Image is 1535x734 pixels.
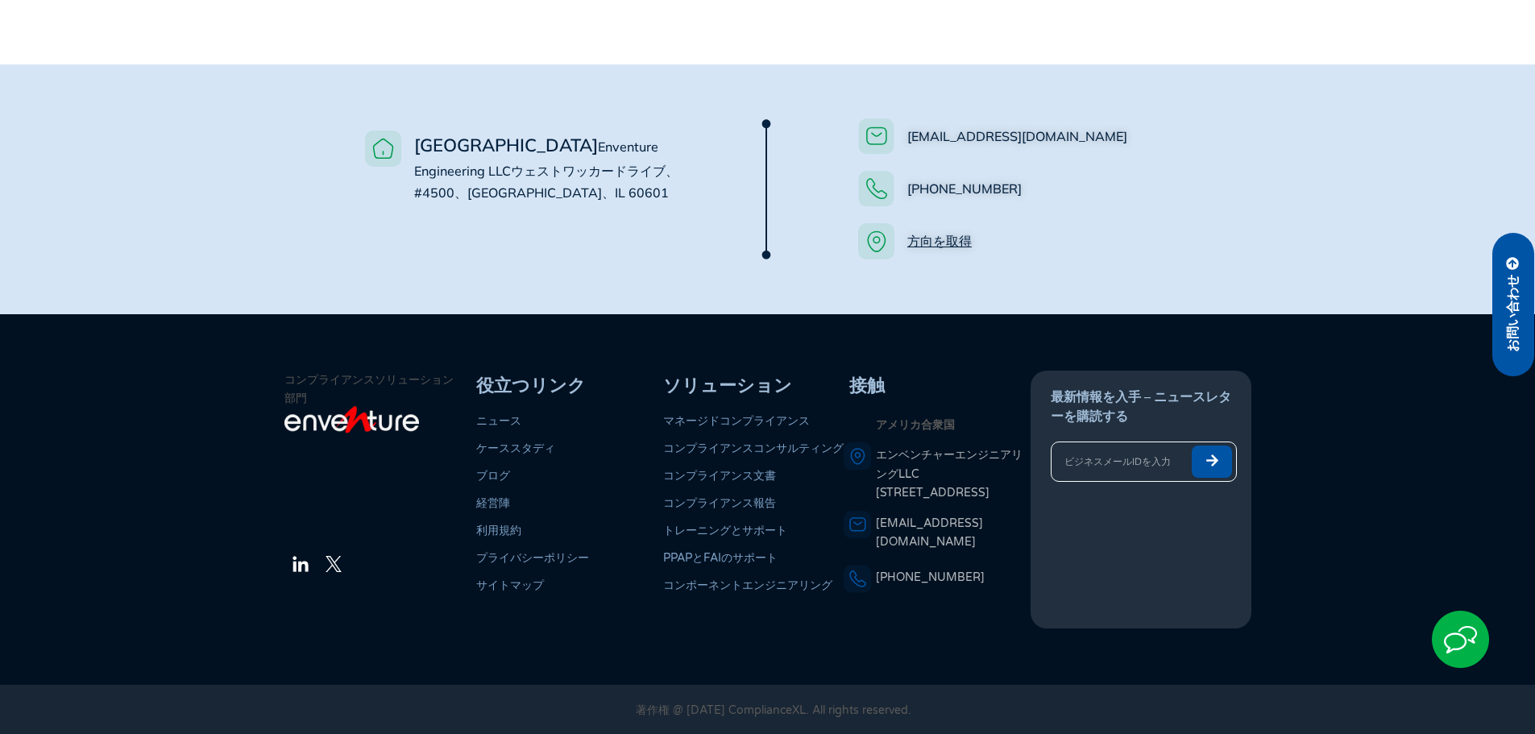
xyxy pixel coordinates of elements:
font: エンベンチャーエンジニアリングLLC [876,448,1023,480]
font: ソリューション [663,374,792,396]
a: サイトマップ [476,578,544,592]
a: 利用規約 [476,524,521,537]
img: 電子メールを表す封筒 [844,511,872,539]
img: マスクグループ（23） [746,113,786,266]
a: ニュース [476,414,521,428]
font: お問い合わせ [1504,275,1520,352]
a: コンプライアンス報告 [663,496,776,510]
a: マネージドコンプライアンス [663,414,810,428]
a: コンポーネントエンジニアリング [663,578,832,592]
font: [STREET_ADDRESS] [876,486,989,500]
a: [PHONE_NUMBER] [876,570,985,584]
a: お問い合わせ [1492,233,1534,376]
font: 著作権 @ [DATE] ComplianceXL. All rights reserved. [636,703,911,717]
a: ブログ [476,469,510,483]
img: LinkedInのロゴ [291,554,310,574]
a: 方向を取得 [907,233,972,249]
a: [EMAIL_ADDRESS][DOMAIN_NAME] [907,128,1127,144]
a: [EMAIL_ADDRESS][DOMAIN_NAME] [876,516,983,549]
a: 経営陣 [476,496,510,510]
font: [GEOGRAPHIC_DATA] [414,134,598,156]
a: ケーススタディ [476,442,555,455]
img: Start Chat [1432,611,1489,668]
img: enventure-light-logo_s [284,404,419,435]
img: Twitterのロゴ [326,556,342,572]
font: アメリカ合衆国 [876,417,955,432]
font: 最新情報を入手 – ニュースレターを購読する [1051,388,1231,424]
font: 役立つリンク [476,374,586,396]
font: コンプライアンスソリューション [284,373,454,387]
a: トレーニングとサポート [663,524,787,537]
input: ビジネスメールIDを入力してください [1052,446,1185,478]
img: 電話番号を表す電話アイコン [844,565,872,593]
a: [PHONE_NUMBER] [907,180,1022,197]
a: コンプライアンス文書 [663,469,776,483]
a: プライバシーポリシー [476,551,589,565]
a: コンプライアンスコンサルティング [663,442,844,455]
a: PPAPとFAIのサポート [663,551,778,565]
font: [GEOGRAPHIC_DATA]、IL 60601 [467,185,669,201]
font: ウェストワッカードライブ、#4500、 [414,163,678,201]
font: 部門 [284,392,307,405]
font: 接触 [849,374,885,396]
img: 場所を表すピンアイコン [844,442,872,471]
a: エンベンチャーエンジニアリングLLC[STREET_ADDRESS] [876,446,1027,502]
